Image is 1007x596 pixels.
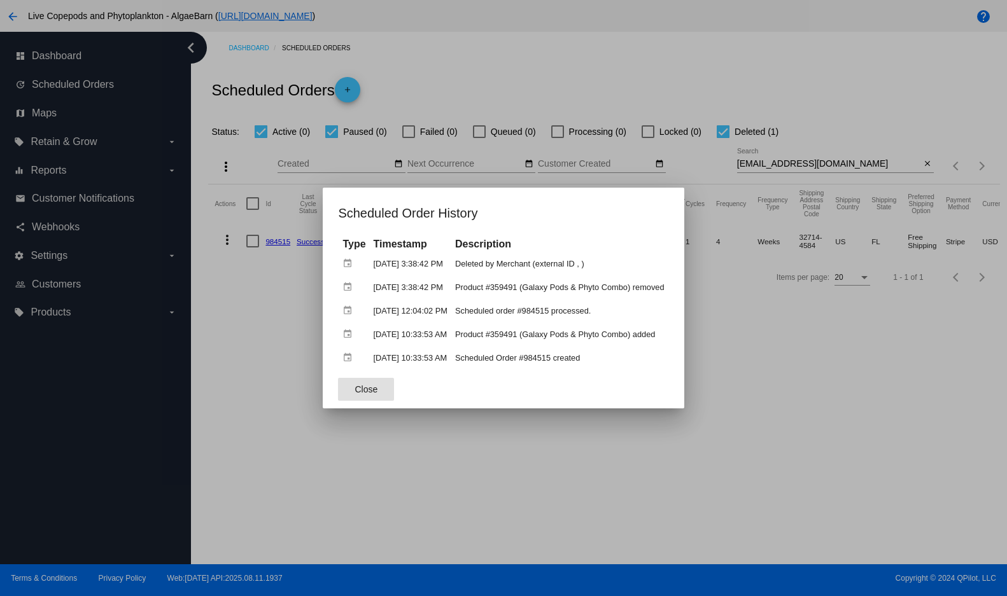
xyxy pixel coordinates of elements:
td: Scheduled order #984515 processed. [452,300,668,322]
th: Timestamp [370,237,451,251]
mat-icon: event [342,254,358,274]
mat-icon: event [342,348,358,368]
th: Type [339,237,369,251]
td: [DATE] 12:04:02 PM [370,300,451,322]
button: Close dialog [338,378,394,401]
mat-icon: event [342,324,358,344]
span: Close [355,384,377,394]
td: Product #359491 (Galaxy Pods & Phyto Combo) removed [452,276,668,298]
td: [DATE] 10:33:53 AM [370,347,451,369]
td: [DATE] 3:38:42 PM [370,253,451,275]
td: Product #359491 (Galaxy Pods & Phyto Combo) added [452,323,668,345]
td: Scheduled Order #984515 created [452,347,668,369]
td: Deleted by Merchant (external ID , ) [452,253,668,275]
td: [DATE] 3:38:42 PM [370,276,451,298]
mat-icon: event [342,277,358,297]
th: Description [452,237,668,251]
mat-icon: event [342,301,358,321]
h1: Scheduled Order History [338,203,668,223]
td: [DATE] 10:33:53 AM [370,323,451,345]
